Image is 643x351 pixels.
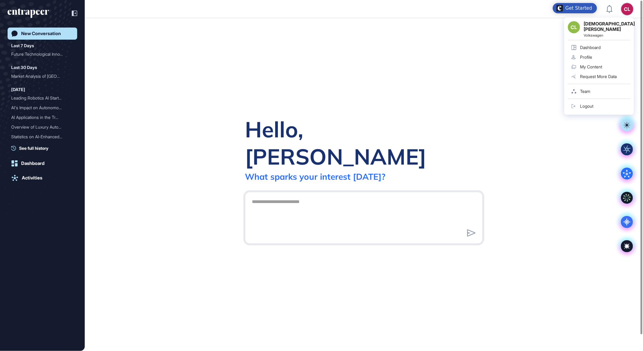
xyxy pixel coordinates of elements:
[11,113,69,122] div: AI Applications in the Tr...
[11,122,69,132] div: Overview of Luxury Automo...
[22,175,42,181] div: Activities
[245,171,385,182] div: What sparks your interest [DATE]?
[245,116,483,170] div: Hello, [PERSON_NAME]
[19,145,48,151] span: See full history
[621,3,633,15] button: CL
[8,28,77,40] a: New Conversation
[553,3,597,13] div: Open Get Started checklist
[11,93,74,103] div: Leading Robotics AI Startups in the USA
[11,64,37,71] div: Last 30 Days
[556,5,563,11] img: launcher-image-alternative-text
[11,49,69,59] div: Future Technological Inno...
[11,103,74,113] div: AI's Impact on Autonomous Driving in the Automotive Industry
[8,8,49,18] div: entrapeer-logo
[21,161,45,166] div: Dashboard
[8,172,77,184] a: Activities
[11,103,69,113] div: AI's Impact on Autonomous...
[11,113,74,122] div: AI Applications in the Transportation Sector
[11,49,74,59] div: Future Technological Innovations in the Automotive Industry by 2035
[11,145,77,151] a: See full history
[11,93,69,103] div: Leading Robotics AI Start...
[21,31,61,36] div: New Conversation
[11,86,25,93] div: [DATE]
[8,157,77,169] a: Dashboard
[11,71,74,81] div: Market Analysis of Japan's Automotive Industry and Related Technologies: Trends, Key Players, and...
[11,71,69,81] div: Market Analysis of [GEOGRAPHIC_DATA]'...
[11,132,74,142] div: Statistics on AI-Enhanced Product Launches by Sector
[11,42,34,49] div: Last 7 Days
[11,122,74,132] div: Overview of Luxury Automotive Customers in Japan
[566,5,592,11] div: Get Started
[11,132,69,142] div: Statistics on AI-Enhanced...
